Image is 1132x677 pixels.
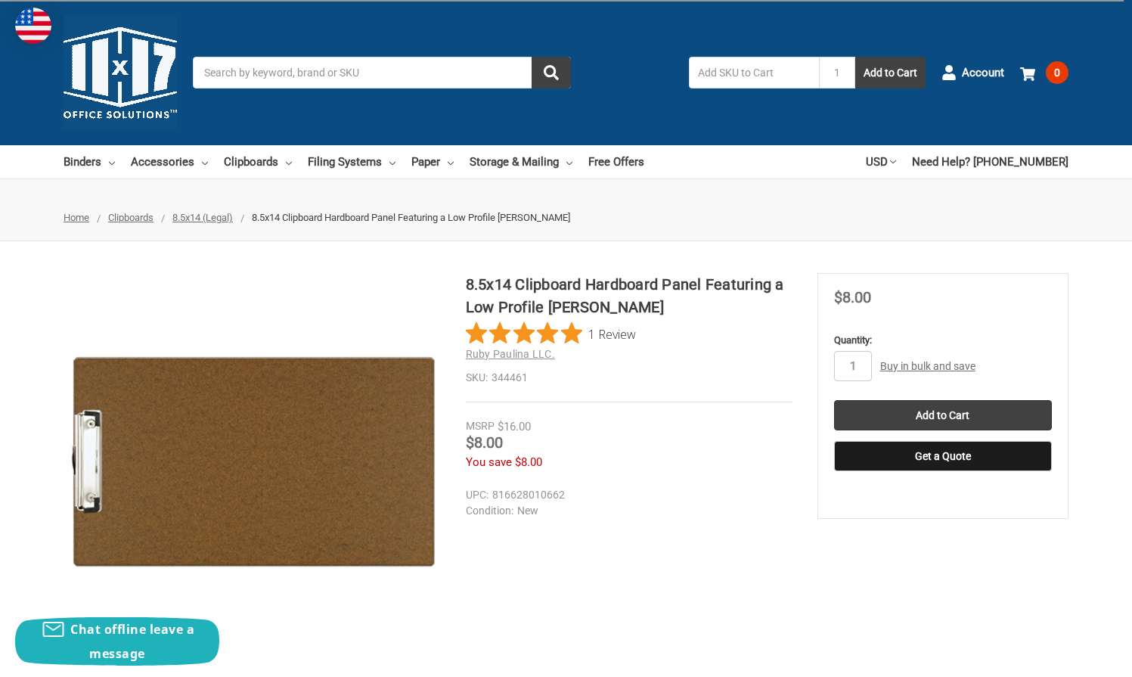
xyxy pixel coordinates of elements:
a: Accessories [131,145,208,179]
a: Clipboards [108,212,154,223]
a: Clipboards [224,145,292,179]
button: Chat offline leave a message [15,617,219,666]
dt: SKU: [466,370,488,386]
a: Buy in bulk and save [880,360,975,372]
span: 1 Review [588,322,636,345]
dt: UPC: [466,487,488,503]
span: 0 [1046,61,1068,84]
dd: New [466,503,786,519]
h1: 8.5x14 Clipboard Hardboard Panel Featuring a Low Profile [PERSON_NAME] [466,273,792,318]
span: $8.00 [466,433,503,452]
span: Account [962,64,1004,82]
a: 8.5x14 (Legal) [172,212,233,223]
iframe: Google Customer Reviews [1007,636,1132,677]
input: Search by keyword, brand or SKU [193,57,571,89]
span: $16.00 [498,420,531,433]
span: 8.5x14 Clipboard Hardboard Panel Featuring a Low Profile [PERSON_NAME] [252,212,570,223]
a: Free Offers [588,145,644,179]
input: Add to Cart [834,400,1052,430]
a: 0 [1020,53,1068,92]
img: 8.5x14 Clipboard Hardboard Panel Featuring a Low Profile Clip Brown [64,273,441,651]
dd: 344461 [466,370,792,386]
button: Rated 5 out of 5 stars from 1 reviews. Jump to reviews. [466,322,636,345]
a: Filing Systems [308,145,395,179]
a: Home [64,212,89,223]
label: Quantity: [834,333,1052,348]
dt: Condition: [466,503,513,519]
span: $8.00 [515,455,542,469]
button: Add to Cart [855,57,926,89]
span: You save [466,455,512,469]
a: USD [866,145,896,179]
a: Storage & Mailing [470,145,572,179]
dd: 816628010662 [466,487,786,503]
img: duty and tax information for United States [15,8,51,44]
div: MSRP [466,418,495,434]
img: 11x17.com [64,16,177,129]
a: Account [941,53,1004,92]
button: Get a Quote [834,441,1052,471]
a: Binders [64,145,115,179]
span: $8.00 [834,288,871,306]
a: Paper [411,145,454,179]
a: Need Help? [PHONE_NUMBER] [912,145,1068,179]
a: Ruby Paulina LLC. [466,348,555,360]
input: Add SKU to Cart [689,57,819,89]
span: Chat offline leave a message [70,621,194,662]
